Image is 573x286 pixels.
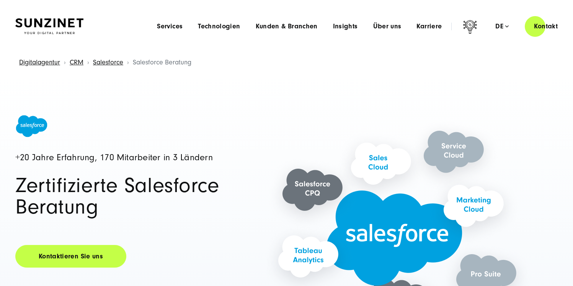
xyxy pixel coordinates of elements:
a: Services [157,23,183,30]
img: Salesforce Logo - Salesforce agentur für salesforce beratung SUNZINET [15,115,48,138]
a: Kontaktieren Sie uns [15,245,126,268]
a: Karriere [416,23,442,30]
a: Über uns [373,23,402,30]
a: Digitalagentur [19,58,60,66]
a: CRM [70,58,83,66]
span: Salesforce Beratung [133,58,191,66]
a: Kunden & Branchen [256,23,318,30]
a: Technologien [198,23,240,30]
a: Insights [333,23,358,30]
a: Salesforce [93,58,123,66]
a: Kontakt [525,15,567,37]
h4: +20 Jahre Erfahrung, 170 Mitarbeiter in 3 Ländern [15,153,253,163]
img: SUNZINET Full Service Digital Agentur [15,18,83,35]
div: de [495,23,509,30]
h1: Zertifizierte Salesforce Beratung [15,175,253,218]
